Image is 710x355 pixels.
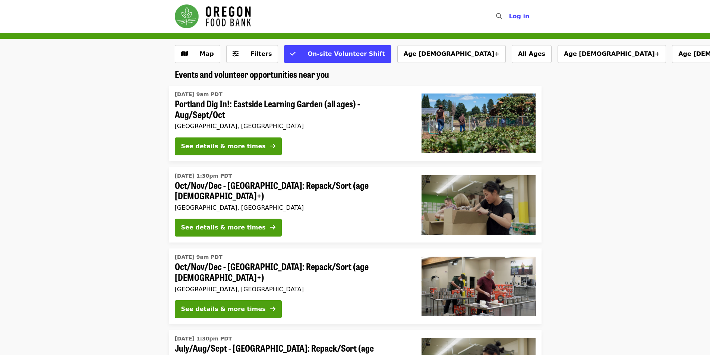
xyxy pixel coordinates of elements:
i: check icon [290,50,296,57]
button: Age [DEMOGRAPHIC_DATA]+ [558,45,666,63]
time: [DATE] 1:30pm PDT [175,335,232,343]
span: Oct/Nov/Dec - [GEOGRAPHIC_DATA]: Repack/Sort (age [DEMOGRAPHIC_DATA]+) [175,180,410,202]
time: [DATE] 1:30pm PDT [175,172,232,180]
input: Search [507,7,512,25]
span: Oct/Nov/Dec - [GEOGRAPHIC_DATA]: Repack/Sort (age [DEMOGRAPHIC_DATA]+) [175,261,410,283]
div: [GEOGRAPHIC_DATA], [GEOGRAPHIC_DATA] [175,204,410,211]
i: search icon [496,13,502,20]
button: Show map view [175,45,220,63]
button: All Ages [512,45,552,63]
span: On-site Volunteer Shift [307,50,385,57]
i: arrow-right icon [270,305,275,313]
span: Log in [509,13,529,20]
a: See details for "Portland Dig In!: Eastside Learning Garden (all ages) - Aug/Sept/Oct" [169,86,542,161]
div: See details & more times [181,223,266,232]
img: Oct/Nov/Dec - Portland: Repack/Sort (age 8+) organized by Oregon Food Bank [422,175,536,235]
button: See details & more times [175,300,282,318]
span: Map [200,50,214,57]
img: Oct/Nov/Dec - Portland: Repack/Sort (age 16+) organized by Oregon Food Bank [422,257,536,316]
i: sliders-h icon [233,50,239,57]
div: See details & more times [181,305,266,314]
a: See details for "Oct/Nov/Dec - Portland: Repack/Sort (age 16+)" [169,248,542,324]
button: Filters (0 selected) [226,45,278,63]
span: Events and volunteer opportunities near you [175,67,329,80]
div: [GEOGRAPHIC_DATA], [GEOGRAPHIC_DATA] [175,123,410,130]
a: See details for "Oct/Nov/Dec - Portland: Repack/Sort (age 8+)" [169,167,542,243]
time: [DATE] 9am PDT [175,91,223,98]
img: Oregon Food Bank - Home [175,4,251,28]
span: Filters [250,50,272,57]
i: arrow-right icon [270,224,275,231]
div: See details & more times [181,142,266,151]
time: [DATE] 9am PDT [175,253,223,261]
div: [GEOGRAPHIC_DATA], [GEOGRAPHIC_DATA] [175,286,410,293]
button: On-site Volunteer Shift [284,45,391,63]
button: See details & more times [175,219,282,237]
img: Portland Dig In!: Eastside Learning Garden (all ages) - Aug/Sept/Oct organized by Oregon Food Bank [422,93,536,153]
button: Log in [503,9,535,24]
button: Age [DEMOGRAPHIC_DATA]+ [397,45,506,63]
i: arrow-right icon [270,143,275,150]
span: Portland Dig In!: Eastside Learning Garden (all ages) - Aug/Sept/Oct [175,98,410,120]
button: See details & more times [175,137,282,155]
i: map icon [181,50,188,57]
